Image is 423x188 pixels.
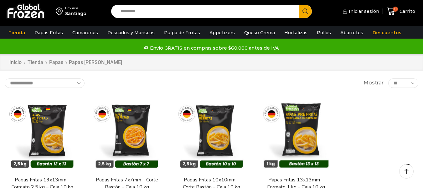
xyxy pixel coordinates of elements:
a: Appetizers [206,27,238,39]
a: Descuentos [369,27,405,39]
span: Carrito [398,8,415,14]
a: Pollos [314,27,334,39]
span: Iniciar sesión [347,8,379,14]
span: 0 [393,7,398,12]
div: Santiago [65,10,86,17]
a: Abarrotes [337,27,366,39]
a: Pescados y Mariscos [104,27,158,39]
a: Hortalizas [281,27,311,39]
a: Queso Crema [241,27,278,39]
a: Papas Fritas [31,27,66,39]
button: Search button [299,5,312,18]
h1: Papas [PERSON_NAME] [69,59,122,65]
a: 0 Carrito [385,4,417,19]
a: Inicio [9,59,22,66]
div: Enviar a [65,6,86,10]
span: Mostrar [364,79,384,87]
a: Iniciar sesión [341,5,379,18]
select: Pedido de la tienda [5,78,85,88]
a: Tienda [27,59,44,66]
a: Tienda [5,27,28,39]
a: Camarones [69,27,101,39]
img: address-field-icon.svg [56,6,65,17]
nav: Breadcrumb [9,59,122,66]
a: Pulpa de Frutas [161,27,203,39]
a: Papas [49,59,64,66]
